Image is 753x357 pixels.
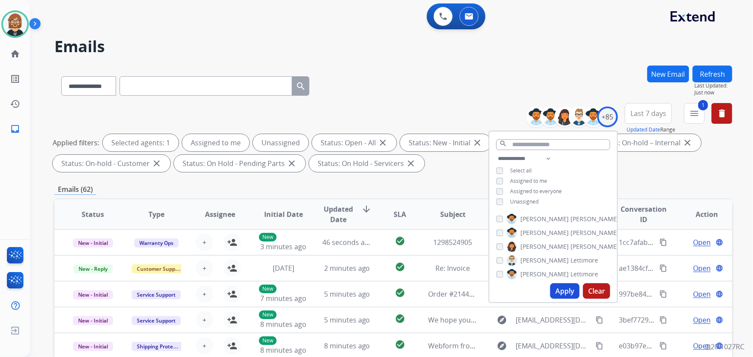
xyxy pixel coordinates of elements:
mat-icon: close [406,158,416,169]
div: Assigned to me [182,134,249,151]
span: Just now [694,89,732,96]
span: [DATE] [273,263,294,273]
div: Status: On-hold – Internal [589,134,701,151]
span: [PERSON_NAME] [520,242,569,251]
mat-icon: close [472,138,482,148]
span: Lettimore [570,270,598,279]
span: Open [693,289,711,299]
span: Webform from [EMAIL_ADDRESS][DOMAIN_NAME] on [DATE] [428,341,624,351]
mat-icon: inbox [10,124,20,134]
span: [PERSON_NAME] [570,215,619,223]
mat-icon: language [715,290,723,298]
mat-icon: check_circle [395,262,405,272]
p: Emails (62) [54,184,96,195]
span: Assigned to everyone [510,188,562,195]
span: Open [693,341,711,351]
button: Clear [583,283,610,299]
mat-icon: person_add [227,315,237,325]
span: We hope you’re loving it! [428,315,508,325]
th: Action [669,199,732,229]
mat-icon: person_add [227,237,237,247]
mat-icon: person_add [227,341,237,351]
mat-icon: content_copy [659,316,667,324]
span: Conversation ID [619,204,668,225]
span: Service Support [132,290,181,299]
span: Updated Date [322,204,354,225]
div: Status: On Hold - Pending Parts [174,155,306,172]
mat-icon: delete [717,108,727,119]
span: Subject [440,209,466,219]
mat-icon: content_copy [595,316,603,324]
div: Status: New - Initial [400,134,491,151]
span: 46 seconds ago [322,238,373,247]
div: Status: Open - All [312,134,397,151]
span: Last 7 days [630,112,666,115]
div: Status: On-hold - Customer [53,155,170,172]
span: + [202,263,206,273]
button: + [196,311,213,329]
span: New - Initial [73,316,113,325]
mat-icon: content_copy [659,342,667,350]
mat-icon: person_add [227,289,237,299]
span: 997be84c-d5fd-4a00-b118-ecc259df99d5 [619,289,750,299]
button: + [196,337,213,354]
mat-icon: check_circle [395,236,405,246]
span: 7 minutes ago [260,294,306,303]
mat-icon: language [715,264,723,272]
span: 1298524905 [434,238,473,247]
span: + [202,237,206,247]
mat-icon: home [10,49,20,59]
mat-icon: check_circle [395,339,405,350]
span: Open [693,315,711,325]
span: 8 minutes ago [260,345,306,355]
span: Order #214456 confirmed [428,289,513,299]
span: New - Initial [73,342,113,351]
span: New - Initial [73,290,113,299]
span: [PERSON_NAME] [520,270,569,279]
span: Initial Date [264,209,303,219]
span: ae1384cf-04f8-4b21-842c-ac9934e3d943 [619,263,748,273]
p: New [259,310,277,319]
span: Open [693,237,711,247]
span: Service Support [132,316,181,325]
span: [PERSON_NAME] [520,229,569,237]
span: 2 minutes ago [324,263,370,273]
button: 1 [684,103,705,124]
span: Last Updated: [694,82,732,89]
span: Unassigned [510,198,539,205]
button: + [196,234,213,251]
button: New Email [647,66,689,82]
span: Warranty Ops [134,238,179,247]
mat-icon: arrow_downward [361,204,372,214]
span: Lettimore [570,256,598,265]
span: Assignee [205,209,235,219]
span: [PERSON_NAME] [570,242,619,251]
span: e03b97ea-8cf1-47cb-9523-0ec8550bea35 [619,341,750,351]
p: Applied filters: [53,138,99,148]
button: Updated Date [627,126,660,133]
h2: Emails [54,38,732,55]
span: [PERSON_NAME] [520,215,569,223]
div: +85 [597,106,618,127]
span: Customer Support [132,264,188,273]
mat-icon: content_copy [659,290,667,298]
mat-icon: language [715,238,723,246]
mat-icon: search [499,140,507,147]
mat-icon: explore [497,341,507,351]
img: avatar [3,12,27,36]
span: 3bef7729-fbb0-43ab-8362-b45df5533665 [619,315,749,325]
button: + [196,260,213,277]
span: Type [148,209,164,219]
mat-icon: content_copy [659,264,667,272]
span: 3 minutes ago [260,242,306,251]
span: 5 minutes ago [324,315,370,325]
button: + [196,285,213,303]
span: New - Initial [73,238,113,247]
mat-icon: close [287,158,297,169]
span: SLA [394,209,406,219]
mat-icon: search [296,81,306,91]
mat-icon: close [151,158,162,169]
span: [EMAIL_ADDRESS][DOMAIN_NAME] [516,315,591,325]
span: Range [627,126,675,133]
mat-icon: content_copy [659,238,667,246]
